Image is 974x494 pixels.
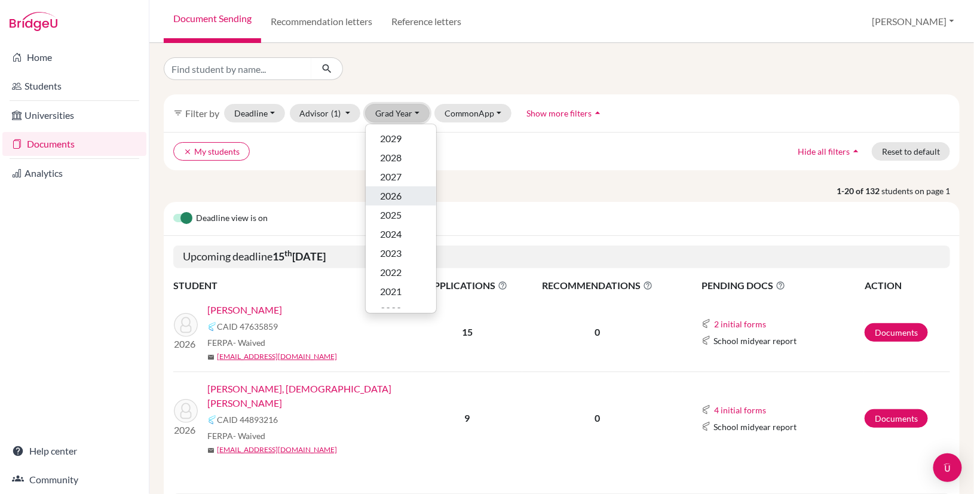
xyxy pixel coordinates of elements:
span: mail [207,447,215,454]
img: Common App logo [702,405,711,415]
b: 15 [DATE] [272,250,326,263]
div: Open Intercom Messenger [933,453,962,482]
button: Deadline [224,104,285,122]
a: Documents [2,132,146,156]
button: Advisor(1) [290,104,361,122]
button: 2025 [366,205,436,225]
button: 2028 [366,148,436,167]
img: Common App logo [207,415,217,425]
a: [PERSON_NAME], [DEMOGRAPHIC_DATA][PERSON_NAME] [207,382,421,410]
span: 2029 [380,131,402,146]
p: 0 [523,411,672,425]
a: Documents [865,323,928,342]
span: students on page 1 [881,185,960,197]
button: Reset to default [872,142,950,161]
span: 2024 [380,227,402,241]
span: (1) [332,108,341,118]
b: 9 [464,412,470,424]
span: School midyear report [713,421,797,433]
span: 2021 [380,284,402,299]
a: Documents [865,409,928,428]
button: 2027 [366,167,436,186]
i: filter_list [173,108,183,118]
button: 2 initial forms [713,317,767,331]
button: Hide all filtersarrow_drop_up [788,142,872,161]
span: 2020 [380,303,402,318]
a: [PERSON_NAME] [207,303,282,317]
button: 2024 [366,225,436,244]
span: FERPA [207,429,265,442]
span: Show more filters [526,108,592,118]
span: CAID 44893216 [217,413,278,426]
i: arrow_drop_up [592,107,604,119]
img: UPPALAPATI, Samhita Savitri [174,399,198,423]
img: KOHLI, Devansh [174,313,198,337]
span: 2027 [380,170,402,184]
button: 2020 [366,301,436,320]
span: 2022 [380,265,402,280]
strong: 1-20 of 132 [837,185,881,197]
img: Common App logo [702,319,711,329]
input: Find student by name... [164,57,312,80]
span: Deadline view is on [196,211,268,226]
span: 2023 [380,246,402,260]
span: mail [207,354,215,361]
span: 2028 [380,151,402,165]
th: ACTION [864,278,950,293]
span: FERPA [207,336,265,349]
i: arrow_drop_up [850,145,862,157]
span: Filter by [185,108,219,119]
button: CommonApp [434,104,512,122]
h5: Upcoming deadline [173,246,950,268]
span: 2026 [380,189,402,203]
button: 2029 [366,129,436,148]
button: clearMy students [173,142,250,161]
button: 2023 [366,244,436,263]
img: Bridge-U [10,12,57,31]
p: 2026 [174,423,198,437]
a: [EMAIL_ADDRESS][DOMAIN_NAME] [217,351,337,362]
img: Common App logo [702,422,711,431]
button: 2026 [366,186,436,205]
i: clear [183,148,192,156]
img: Common App logo [702,336,711,345]
button: Show more filtersarrow_drop_up [516,104,614,122]
span: CAID 47635859 [217,320,278,333]
a: Community [2,468,146,492]
a: Analytics [2,161,146,185]
p: 2026 [174,337,198,351]
span: PENDING DOCS [702,278,863,293]
a: Help center [2,439,146,463]
button: 4 initial forms [713,403,767,417]
sup: th [284,248,292,258]
span: 2025 [380,208,402,222]
button: 2022 [366,263,436,282]
span: School midyear report [713,335,797,347]
span: - Waived [233,431,265,441]
b: 15 [462,326,473,337]
div: Grad Year [365,124,437,314]
a: Students [2,74,146,98]
button: Grad Year [365,104,430,122]
span: RECOMMENDATIONS [523,278,672,293]
a: [EMAIL_ADDRESS][DOMAIN_NAME] [217,444,337,455]
span: Hide all filters [798,146,850,157]
button: [PERSON_NAME] [867,10,960,33]
span: - Waived [233,337,265,348]
button: 2021 [366,282,436,301]
a: Home [2,45,146,69]
span: APPLICATIONS [413,278,522,293]
th: STUDENT [173,278,412,293]
p: 0 [523,325,672,339]
a: Universities [2,103,146,127]
img: Common App logo [207,322,217,332]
